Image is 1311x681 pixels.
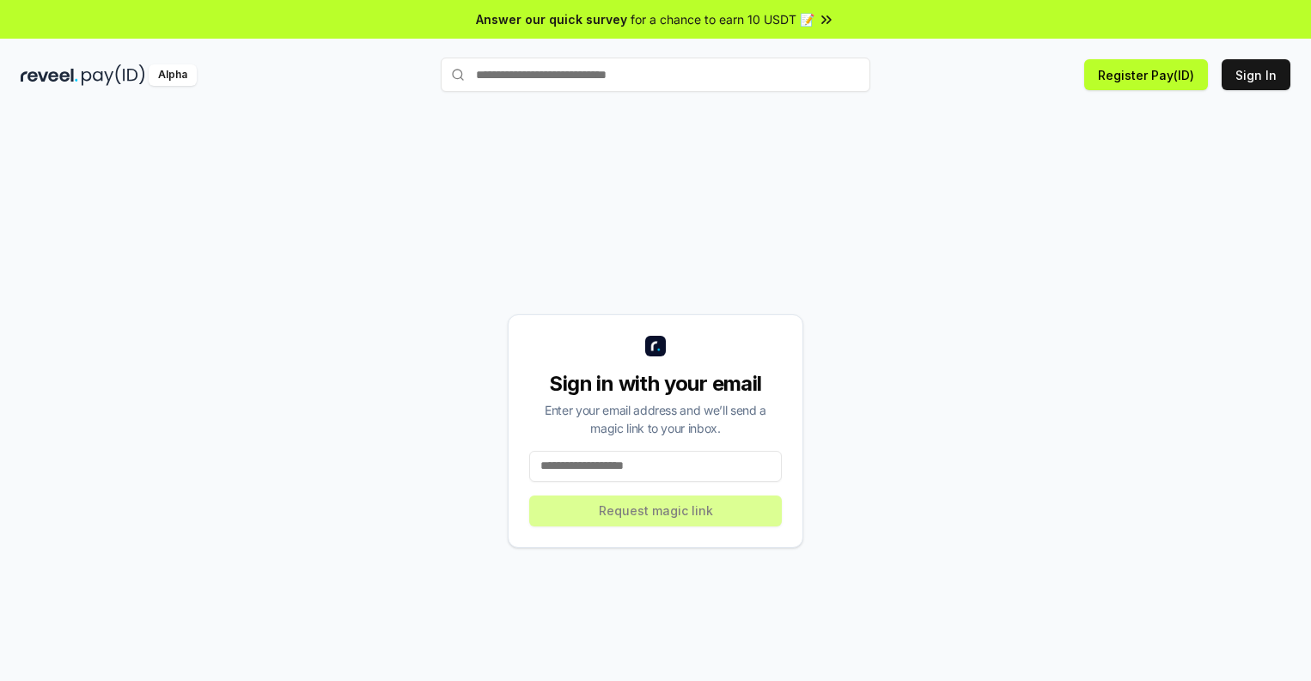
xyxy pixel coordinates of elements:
img: reveel_dark [21,64,78,86]
div: Sign in with your email [529,370,782,398]
div: Alpha [149,64,197,86]
button: Register Pay(ID) [1084,59,1208,90]
span: Answer our quick survey [476,10,627,28]
img: pay_id [82,64,145,86]
span: for a chance to earn 10 USDT 📝 [631,10,814,28]
img: logo_small [645,336,666,356]
button: Sign In [1222,59,1290,90]
div: Enter your email address and we’ll send a magic link to your inbox. [529,401,782,437]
